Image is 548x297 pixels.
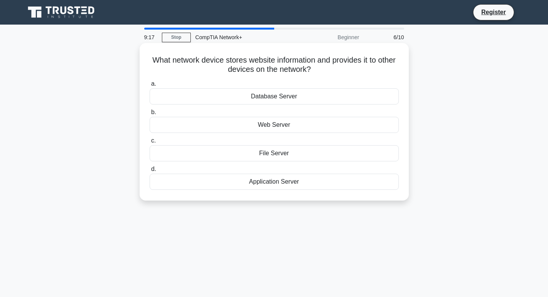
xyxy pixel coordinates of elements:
[151,80,156,87] span: a.
[149,55,400,75] h5: What network device stores website information and provides it to other devices on the network?
[191,30,296,45] div: CompTIA Network+
[150,88,399,105] div: Database Server
[162,33,191,42] a: Stop
[150,145,399,161] div: File Server
[150,117,399,133] div: Web Server
[364,30,409,45] div: 6/10
[140,30,162,45] div: 9:17
[151,137,156,144] span: c.
[151,109,156,115] span: b.
[151,166,156,172] span: d.
[296,30,364,45] div: Beginner
[476,7,510,17] a: Register
[150,174,399,190] div: Application Server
